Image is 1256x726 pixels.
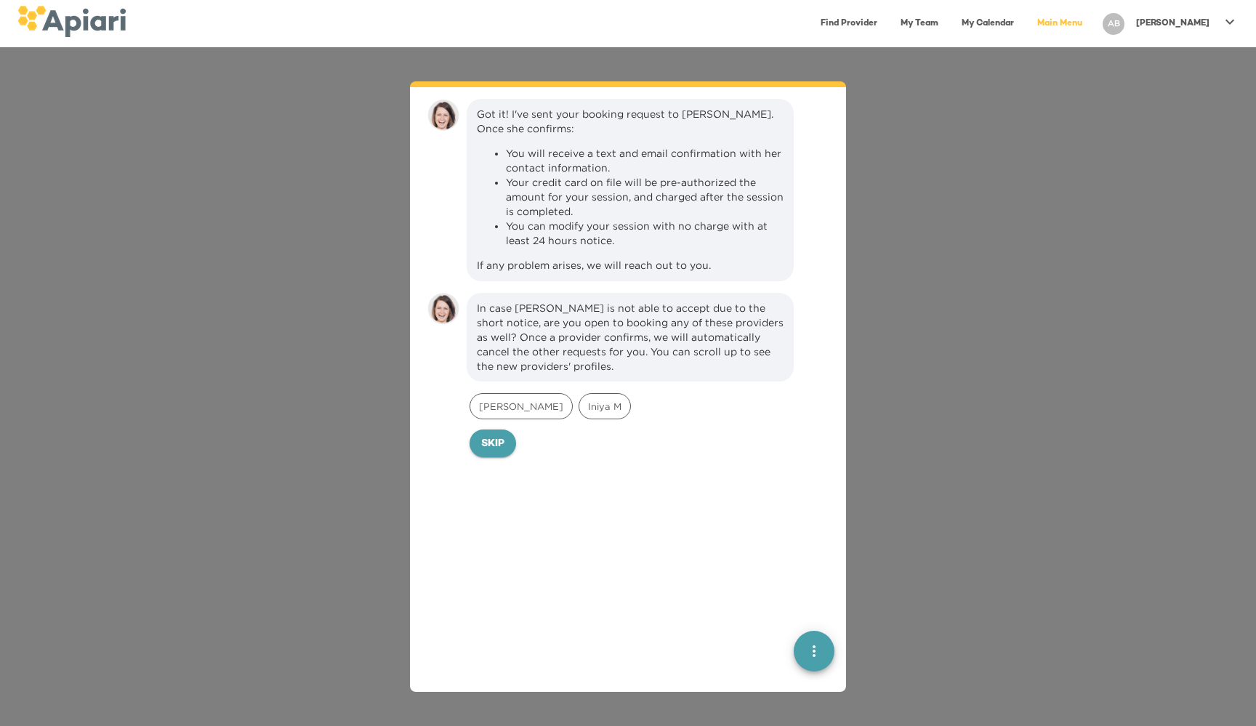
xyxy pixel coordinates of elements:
div: [PERSON_NAME] [470,393,573,419]
span: [PERSON_NAME] [470,400,572,414]
li: You will receive a text and email confirmation with her contact information. [506,146,784,175]
img: amy.37686e0395c82528988e.png [427,293,459,325]
div: Got it! I've sent your booking request to [PERSON_NAME]. Once she confirms: If any problem arises... [477,107,784,273]
div: Iniya M [579,393,631,419]
a: Find Provider [812,9,886,39]
li: Your credit card on file will be pre-authorized the amount for your session, and charged after th... [506,175,784,219]
button: quick menu [794,631,834,671]
li: You can modify your session with no charge with at least 24 hours notice. [506,219,784,248]
img: logo [17,6,126,37]
a: My Calendar [953,9,1023,39]
img: amy.37686e0395c82528988e.png [427,99,459,131]
div: In case [PERSON_NAME] is not able to accept due to the short notice, are you open to booking any ... [477,301,784,374]
p: [PERSON_NAME] [1136,17,1209,30]
button: Skip [470,429,516,457]
div: AB [1103,13,1124,35]
a: My Team [892,9,947,39]
span: Iniya M [579,400,630,414]
span: Skip [481,435,504,453]
a: Main Menu [1028,9,1091,39]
